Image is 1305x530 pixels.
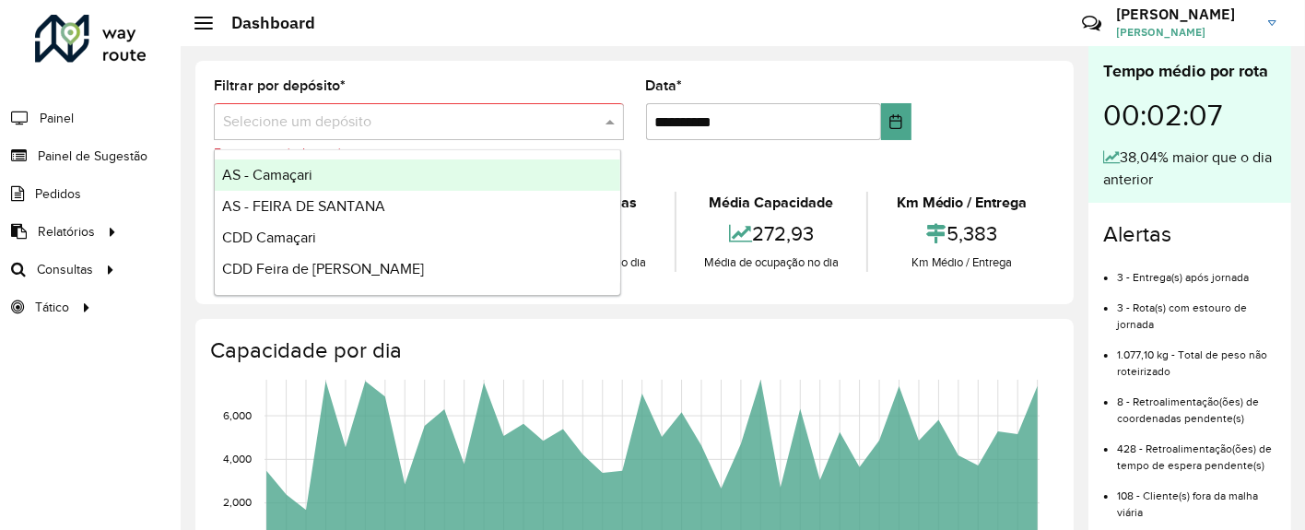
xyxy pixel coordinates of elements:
[1103,147,1276,191] div: 38,04% maior que o dia anterior
[214,149,621,296] ng-dropdown-panel: Options list
[222,261,424,277] span: CDD Feira de [PERSON_NAME]
[881,103,911,140] button: Choose Date
[1103,84,1276,147] div: 00:02:07
[646,75,683,97] label: Data
[681,192,863,214] div: Média Capacidade
[1103,221,1276,248] h4: Alertas
[1117,474,1276,521] li: 108 - Cliente(s) fora da malha viária
[681,253,863,272] div: Média de ocupação no dia
[223,453,252,465] text: 4,000
[1117,380,1276,427] li: 8 - Retroalimentação(ões) de coordenadas pendente(s)
[873,192,1051,214] div: Km Médio / Entrega
[223,409,252,421] text: 6,000
[873,214,1051,253] div: 5,383
[1116,6,1254,23] h3: [PERSON_NAME]
[213,13,315,33] h2: Dashboard
[222,167,312,183] span: AS - Camaçari
[223,497,252,509] text: 2,000
[1117,427,1276,474] li: 428 - Retroalimentação(ões) de tempo de espera pendente(s)
[681,214,863,253] div: 272,93
[1103,59,1276,84] div: Tempo médio por rota
[35,298,69,317] span: Tático
[35,184,81,204] span: Pedidos
[37,260,93,279] span: Consultas
[214,147,357,160] formly-validation-message: Este campo é obrigatório
[222,198,385,214] span: AS - FEIRA DE SANTANA
[40,109,74,128] span: Painel
[210,337,1055,364] h4: Capacidade por dia
[38,222,95,241] span: Relatórios
[222,230,316,245] span: CDD Camaçari
[38,147,147,166] span: Painel de Sugestão
[1117,333,1276,380] li: 1.077,10 kg - Total de peso não roteirizado
[1117,255,1276,286] li: 3 - Entrega(s) após jornada
[1117,286,1276,333] li: 3 - Rota(s) com estouro de jornada
[873,253,1051,272] div: Km Médio / Entrega
[1072,4,1111,43] a: Contato Rápido
[1116,24,1254,41] span: [PERSON_NAME]
[214,75,346,97] label: Filtrar por depósito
